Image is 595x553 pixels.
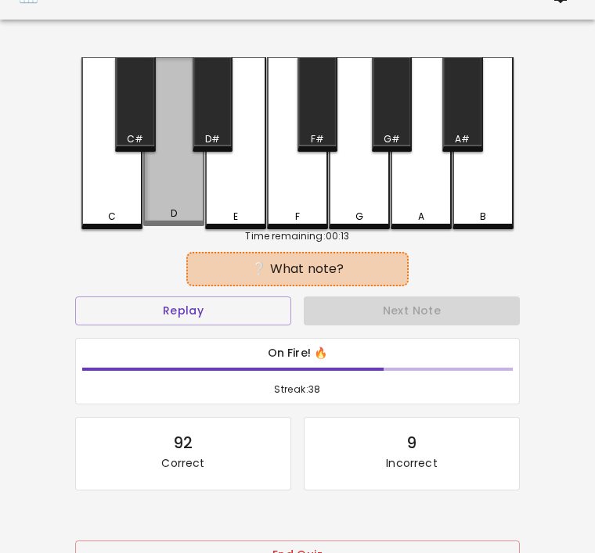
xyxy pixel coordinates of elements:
[75,296,291,325] button: Replay
[161,455,204,471] p: Correct
[480,210,486,224] div: B
[418,210,424,224] div: A
[295,210,300,224] div: F
[194,260,401,278] div: ❔ What note?
[311,132,324,146] div: F#
[205,132,220,146] div: D#
[233,210,238,224] div: E
[82,345,513,362] h6: On Fire! 🔥
[355,210,363,224] div: G
[171,206,177,221] div: D
[82,382,513,397] span: Streak: 38
[108,210,116,224] div: C
[455,132,470,146] div: A#
[173,430,193,455] div: 92
[384,132,400,146] div: G#
[81,229,514,243] div: Time remaining: 00:13
[386,455,437,471] p: Incorrect
[127,132,143,146] div: C#
[406,430,416,455] div: 9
